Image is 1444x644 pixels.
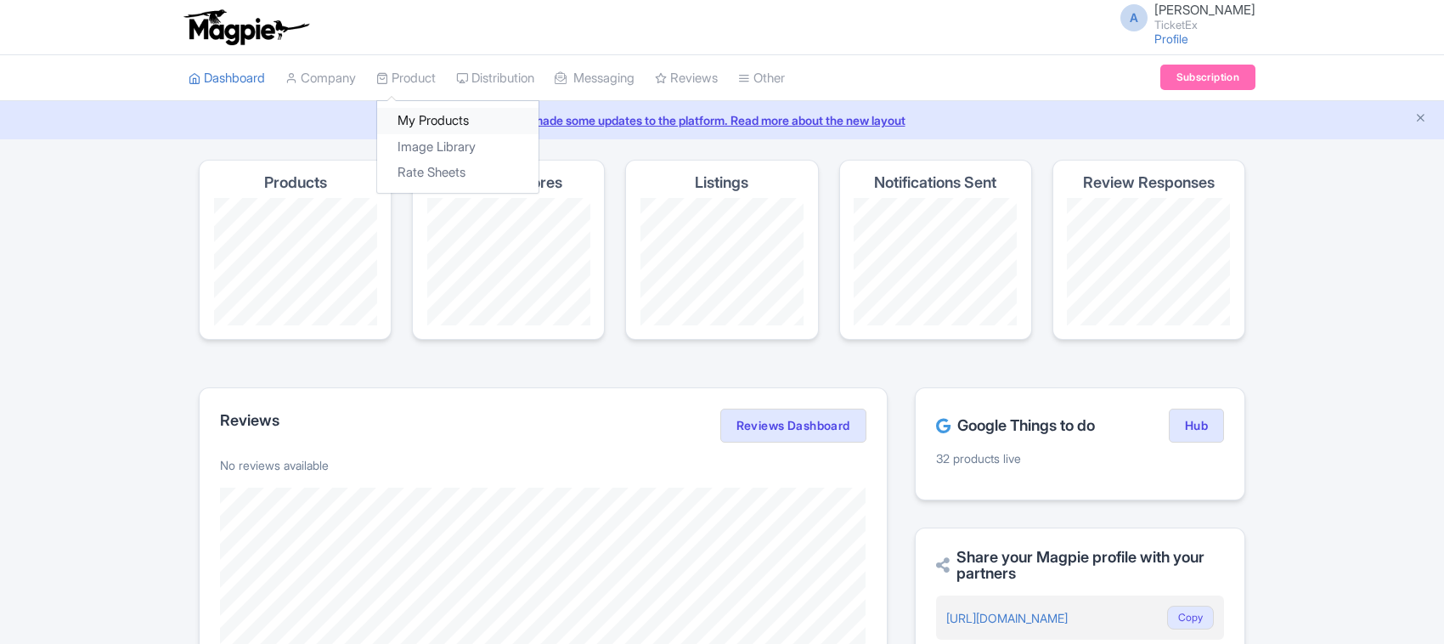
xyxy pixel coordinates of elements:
span: [PERSON_NAME] [1154,2,1255,18]
h4: Notifications Sent [874,174,996,191]
h2: Reviews [220,412,279,429]
a: Subscription [1160,65,1255,90]
a: Other [738,55,785,102]
h2: Share your Magpie profile with your partners [936,549,1224,583]
a: Messaging [555,55,635,102]
a: Rate Sheets [377,160,539,186]
h4: Review Responses [1083,174,1215,191]
a: A [PERSON_NAME] TicketEx [1110,3,1255,31]
button: Copy [1167,606,1214,630]
a: Product [376,55,436,102]
p: No reviews available [220,456,866,474]
a: Reviews [655,55,718,102]
h4: Listings [695,174,748,191]
p: 32 products live [936,449,1224,467]
a: Dashboard [189,55,265,102]
span: A [1120,4,1148,31]
a: Profile [1154,31,1188,46]
img: logo-ab69f6fb50320c5b225c76a69d11143b.png [180,8,312,46]
a: Image Library [377,134,539,161]
a: Hub [1169,409,1224,443]
a: We made some updates to the platform. Read more about the new layout [10,111,1434,129]
a: Reviews Dashboard [720,409,866,443]
h4: Products [264,174,327,191]
h2: Google Things to do [936,417,1095,434]
a: Company [285,55,356,102]
a: My Products [377,108,539,134]
small: TicketEx [1154,20,1255,31]
a: Distribution [456,55,534,102]
button: Close announcement [1414,110,1427,129]
a: [URL][DOMAIN_NAME] [946,611,1068,625]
